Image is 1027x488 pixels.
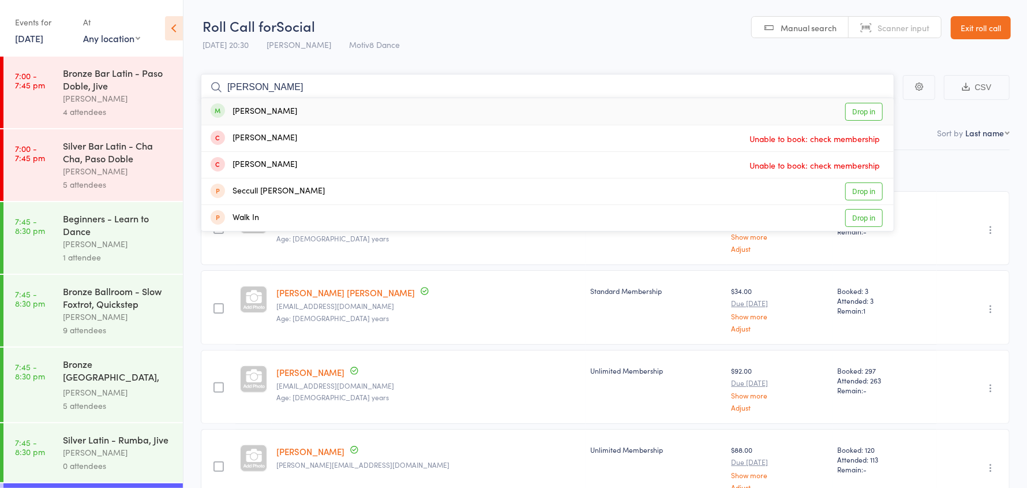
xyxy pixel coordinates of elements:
[276,392,389,402] span: Age: [DEMOGRAPHIC_DATA] years
[203,16,276,35] span: Roll Call for
[965,127,1004,139] div: Last name
[15,289,45,308] time: 7:45 - 8:30 pm
[731,325,828,332] a: Adjust
[63,178,173,191] div: 5 attendees
[731,392,828,399] a: Show more
[63,237,173,251] div: [PERSON_NAME]
[731,245,828,252] a: Adjust
[83,32,140,44] div: Any location
[731,458,828,466] small: Due [DATE]
[864,464,867,474] span: -
[731,207,828,252] div: $48.40
[747,130,883,147] span: Unable to book: check membership
[63,66,173,92] div: Bronze Bar Latin - Paso Doble, Jive
[63,399,173,412] div: 5 attendees
[838,366,933,375] span: Booked: 297
[211,185,325,198] div: Seccull [PERSON_NAME]
[731,379,828,387] small: Due [DATE]
[63,459,173,472] div: 0 attendees
[845,103,883,121] a: Drop in
[63,323,173,337] div: 9 attendees
[951,16,1011,39] a: Exit roll call
[3,57,183,128] a: 7:00 -7:45 pmBronze Bar Latin - Paso Doble, Jive[PERSON_NAME]4 attendees
[15,71,45,90] time: 7:00 - 7:45 pm
[276,382,581,390] small: steph@robinsonfamily.id.au
[731,366,828,411] div: $92.00
[276,286,415,299] a: [PERSON_NAME] [PERSON_NAME]
[211,158,297,172] div: [PERSON_NAME]
[838,385,933,395] span: Remain:
[731,471,828,479] a: Show more
[3,202,183,274] a: 7:45 -8:30 pmBeginners - Learn to Dance[PERSON_NAME]1 attendee
[15,144,45,162] time: 7:00 - 7:45 pm
[203,39,249,50] span: [DATE] 20:30
[838,296,933,306] span: Attended: 3
[3,275,183,347] a: 7:45 -8:30 pmBronze Ballroom - Slow Foxtrot, Quickstep[PERSON_NAME]9 attendees
[731,312,828,320] a: Show more
[937,127,963,139] label: Sort by
[15,32,43,44] a: [DATE]
[201,74,894,100] input: Search by name
[845,209,883,227] a: Drop in
[838,306,933,315] span: Remain:
[63,357,173,386] div: Bronze [GEOGRAPHIC_DATA], Argentine Tango
[63,446,173,459] div: [PERSON_NAME]
[838,455,933,464] span: Attended: 113
[276,366,344,378] a: [PERSON_NAME]
[63,310,173,323] div: [PERSON_NAME]
[845,182,883,200] a: Drop in
[590,445,722,455] div: Unlimited Membership
[838,464,933,474] span: Remain:
[276,233,389,243] span: Age: [DEMOGRAPHIC_DATA] years
[3,348,183,422] a: 7:45 -8:30 pmBronze [GEOGRAPHIC_DATA], Argentine Tango[PERSON_NAME]5 attendees
[3,423,183,482] a: 7:45 -8:30 pmSilver Latin - Rumba, Jive[PERSON_NAME]0 attendees
[731,286,828,331] div: $34.00
[731,299,828,307] small: Due [DATE]
[15,362,45,381] time: 7:45 - 8:30 pm
[15,13,72,32] div: Events for
[590,366,722,375] div: Unlimited Membership
[211,105,297,118] div: [PERSON_NAME]
[63,105,173,118] div: 4 attendees
[276,461,581,469] small: v.salgado.1973@gmail.com
[731,404,828,411] a: Adjust
[864,306,866,315] span: 1
[3,129,183,201] a: 7:00 -7:45 pmSilver Bar Latin - Cha Cha, Paso Doble[PERSON_NAME]5 attendees
[276,313,389,323] span: Age: [DEMOGRAPHIC_DATA] years
[349,39,400,50] span: Motiv8 Dance
[63,165,173,178] div: [PERSON_NAME]
[267,39,331,50] span: [PERSON_NAME]
[838,286,933,296] span: Booked: 3
[276,302,581,310] small: Nicholasklein171@hotmail.com
[838,375,933,385] span: Attended: 263
[15,438,45,456] time: 7:45 - 8:30 pm
[864,385,867,395] span: -
[63,251,173,264] div: 1 attendee
[83,13,140,32] div: At
[590,286,722,296] div: Standard Membership
[63,139,173,165] div: Silver Bar Latin - Cha Cha, Paso Doble
[731,233,828,240] a: Show more
[63,92,173,105] div: [PERSON_NAME]
[878,22,929,33] span: Scanner input
[276,16,315,35] span: Social
[63,285,173,310] div: Bronze Ballroom - Slow Foxtrot, Quickstep
[747,157,883,174] span: Unable to book: check membership
[63,386,173,399] div: [PERSON_NAME]
[211,211,259,225] div: Walk In
[63,433,173,446] div: Silver Latin - Rumba, Jive
[781,22,837,33] span: Manual search
[211,132,297,145] div: [PERSON_NAME]
[944,75,1010,100] button: CSV
[15,217,45,235] time: 7:45 - 8:30 pm
[276,445,344,457] a: [PERSON_NAME]
[63,212,173,237] div: Beginners - Learn to Dance
[838,445,933,455] span: Booked: 120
